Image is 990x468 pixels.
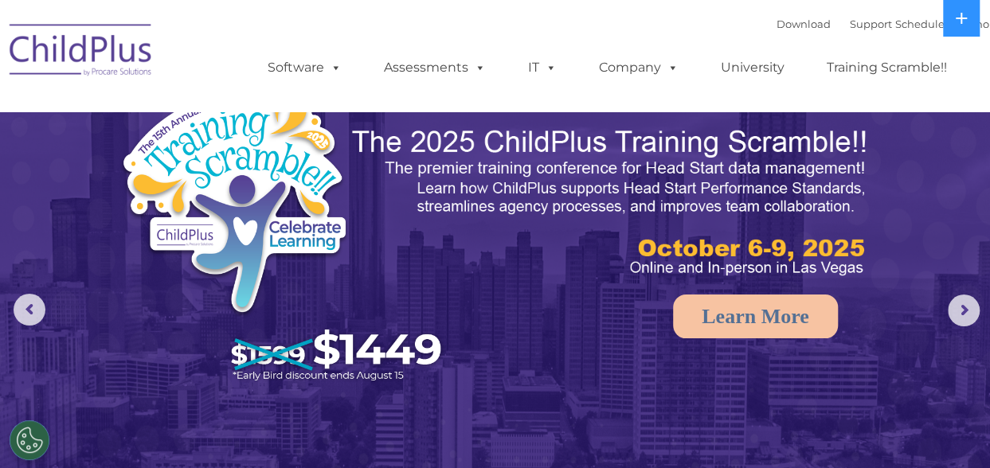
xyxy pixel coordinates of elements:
button: Cookies Settings [10,420,49,460]
a: Download [777,18,831,30]
a: University [705,52,800,84]
a: Schedule A Demo [895,18,989,30]
span: Last name [221,105,270,117]
img: ChildPlus by Procare Solutions [2,13,161,92]
a: Company [583,52,695,84]
a: Training Scramble!! [811,52,963,84]
a: Software [252,52,358,84]
font: | [777,18,989,30]
a: Learn More [673,294,838,338]
a: Support [850,18,892,30]
iframe: Chat Widget [730,296,990,468]
span: Phone number [221,170,289,182]
a: IT [512,52,573,84]
a: Assessments [368,52,502,84]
